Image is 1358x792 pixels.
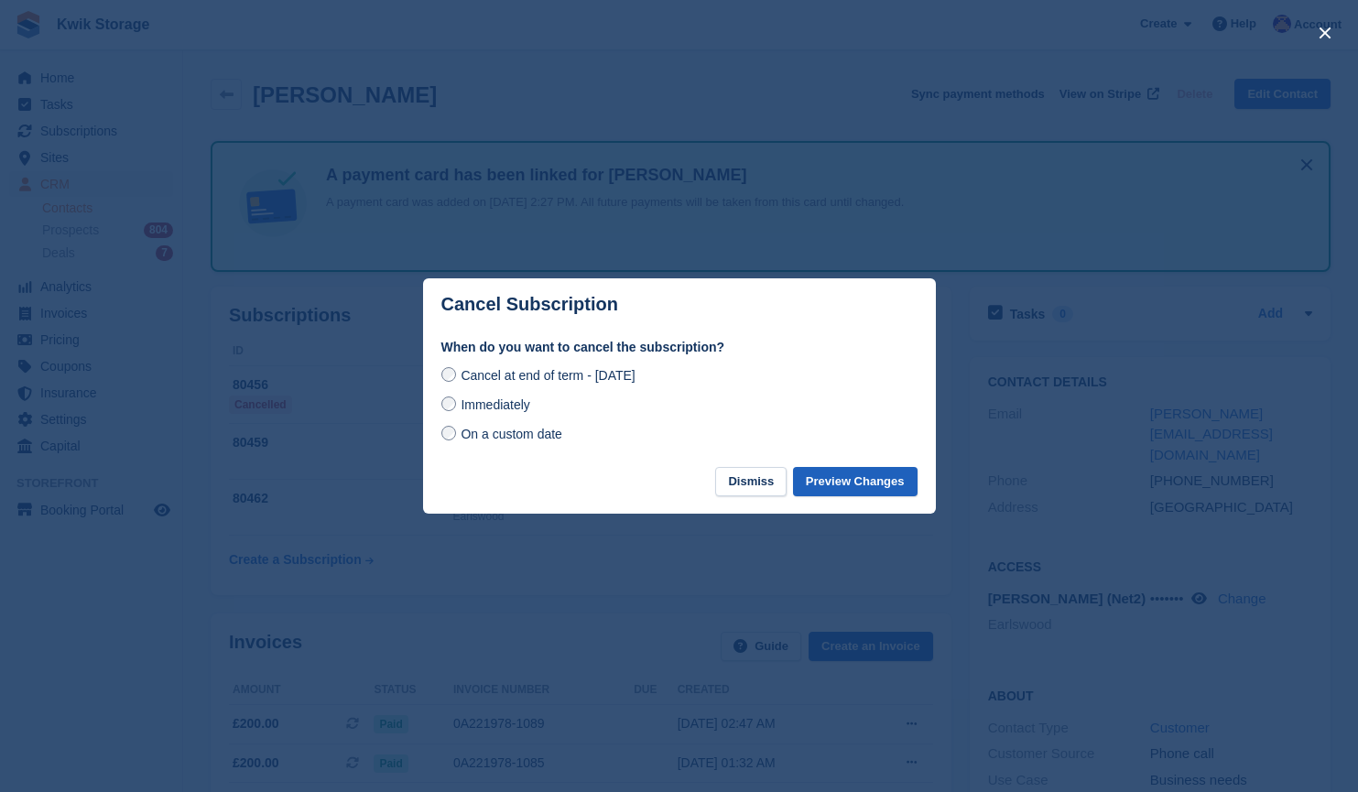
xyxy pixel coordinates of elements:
input: Immediately [441,396,456,411]
span: Immediately [461,397,529,412]
label: When do you want to cancel the subscription? [441,338,918,357]
button: close [1310,18,1340,48]
input: Cancel at end of term - [DATE] [441,367,456,382]
span: On a custom date [461,427,562,441]
button: Dismiss [715,467,787,497]
span: Cancel at end of term - [DATE] [461,368,635,383]
input: On a custom date [441,426,456,440]
button: Preview Changes [793,467,918,497]
p: Cancel Subscription [441,294,618,315]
